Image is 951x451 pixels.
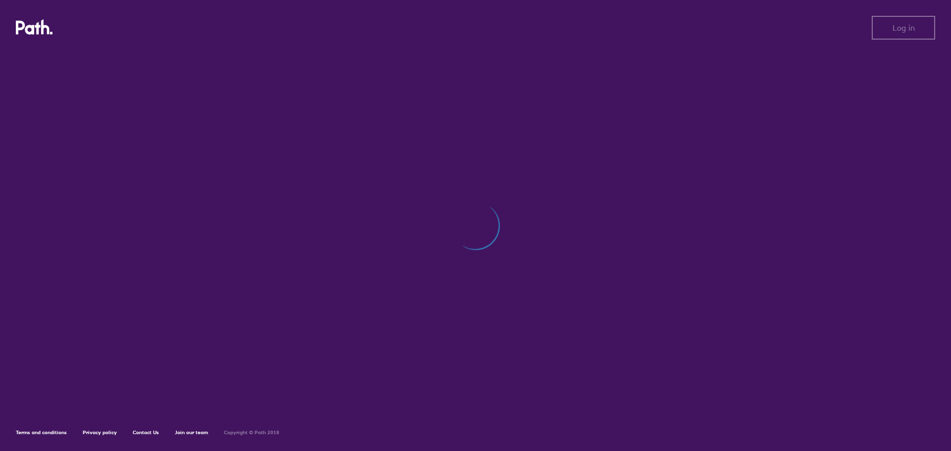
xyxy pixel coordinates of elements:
[893,23,915,32] span: Log in
[83,429,117,436] a: Privacy policy
[175,429,208,436] a: Join our team
[133,429,159,436] a: Contact Us
[872,16,935,40] button: Log in
[224,430,279,436] h6: Copyright © Path 2018
[16,429,67,436] a: Terms and conditions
